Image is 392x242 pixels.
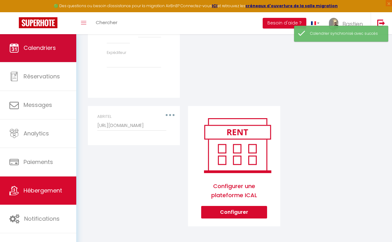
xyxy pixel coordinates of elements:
[97,114,111,120] label: ABRITEL
[24,158,53,166] span: Paiements
[310,31,382,37] div: Calendrier synchronisé avec succès
[24,187,62,194] span: Hébergement
[24,215,60,223] span: Notifications
[96,19,117,26] span: Chercher
[197,176,271,206] span: Configurer une plateforme ICAL
[19,17,57,28] img: Super Booking
[324,12,371,34] a: ... Bastien
[245,3,338,8] a: créneaux d'ouverture de la salle migration
[24,129,49,137] span: Analytics
[377,19,385,27] img: logout
[91,12,122,34] a: Chercher
[24,101,52,109] span: Messages
[197,115,277,176] img: rent.png
[24,72,60,80] span: Réservations
[5,3,24,21] button: Ouvrir le widget de chat LiveChat
[201,206,267,218] button: Configurer
[342,20,363,28] span: Bastien
[263,18,306,29] button: Besoin d'aide ?
[329,18,338,30] img: ...
[24,44,56,52] span: Calendriers
[212,3,217,8] a: ICI
[107,50,126,56] label: Expéditeur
